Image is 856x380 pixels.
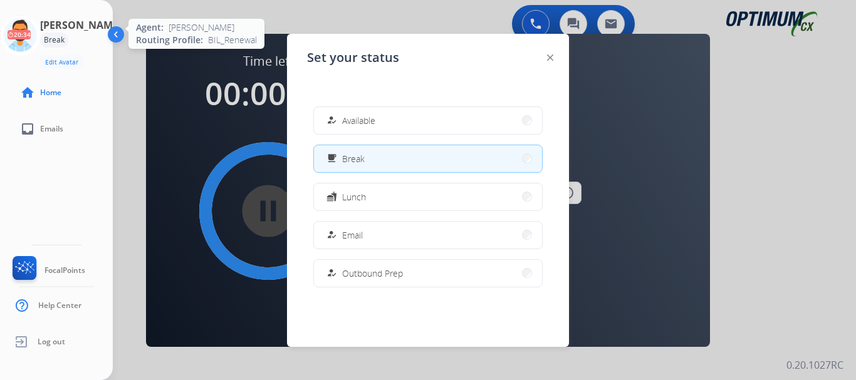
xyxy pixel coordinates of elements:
[314,260,542,287] button: Outbound Prep
[40,55,83,69] button: Edit Avatar
[10,256,85,285] a: FocalPoints
[314,183,542,210] button: Lunch
[307,49,399,66] span: Set your status
[40,33,68,48] div: Break
[326,192,337,202] mat-icon: fastfood
[136,21,164,34] span: Agent:
[136,34,203,46] span: Routing Profile:
[44,265,85,275] span: FocalPoints
[20,85,35,100] mat-icon: home
[342,190,366,203] span: Lunch
[38,300,81,311] span: Help Center
[38,337,65,347] span: Log out
[342,229,363,242] span: Email
[314,222,542,249] button: Email
[786,357,843,372] p: 0.20.1027RC
[547,54,553,61] img: close-button
[326,268,337,279] mat-icon: how_to_reg
[169,21,234,34] span: [PERSON_NAME]
[342,267,403,280] span: Outbound Prep
[40,88,61,98] span: Home
[326,115,337,126] mat-icon: how_to_reg
[20,121,35,136] mat-icon: inbox
[342,152,365,165] span: Break
[314,107,542,134] button: Available
[40,124,63,134] span: Emails
[40,18,122,33] h3: [PERSON_NAME]
[342,114,375,127] span: Available
[326,230,337,240] mat-icon: how_to_reg
[208,34,257,46] span: BIL_Renewal
[326,153,337,164] mat-icon: free_breakfast
[314,145,542,172] button: Break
